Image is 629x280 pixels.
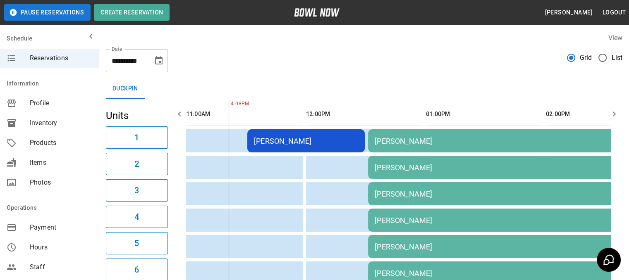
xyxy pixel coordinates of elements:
[30,98,93,108] span: Profile
[580,53,592,63] span: Grid
[106,79,622,99] div: inventory tabs
[134,131,139,144] h6: 1
[254,137,358,145] div: [PERSON_NAME]
[294,8,340,17] img: logo
[134,157,139,171] h6: 2
[106,232,168,254] button: 5
[541,5,596,20] button: [PERSON_NAME]
[134,263,139,276] h6: 6
[134,237,139,250] h6: 5
[30,138,93,148] span: Products
[30,158,93,168] span: Items
[608,34,622,42] label: View
[30,223,93,233] span: Payment
[306,102,423,126] th: 12:00PM
[229,100,231,108] span: 4:08PM
[30,262,93,272] span: Staff
[4,4,91,21] button: Pause Reservations
[134,184,139,197] h6: 3
[30,178,93,187] span: Photos
[611,53,622,63] span: List
[106,109,168,122] h5: Units
[186,102,303,126] th: 11:00AM
[106,79,145,99] button: Duckpin
[106,153,168,175] button: 2
[151,52,167,69] button: Choose date, selected date is Sep 13, 2025
[134,210,139,223] h6: 4
[599,5,629,20] button: Logout
[106,179,168,202] button: 3
[106,206,168,228] button: 4
[94,4,170,21] button: Create Reservation
[30,53,93,63] span: Reservations
[30,242,93,252] span: Hours
[106,126,168,149] button: 1
[426,102,543,126] th: 01:00PM
[30,118,93,128] span: Inventory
